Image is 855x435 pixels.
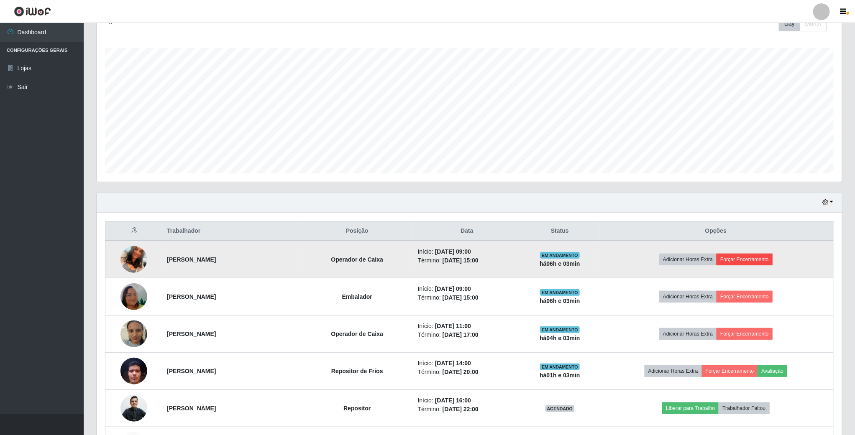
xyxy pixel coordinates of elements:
th: Status [521,221,599,241]
th: Data [413,221,521,241]
time: [DATE] 09:00 [435,285,471,292]
img: 1736377854897.jpeg [120,316,147,351]
th: Opções [599,221,834,241]
time: [DATE] 11:00 [435,323,471,329]
th: Posição [302,221,413,241]
time: [DATE] 09:00 [435,248,471,255]
button: Adicionar Horas Extra [659,328,717,340]
button: Avaliação [758,365,787,377]
div: Toolbar with button groups [779,17,834,31]
div: First group [779,17,827,31]
li: Início: [418,285,516,293]
time: [DATE] 16:00 [435,397,471,404]
li: Início: [418,322,516,331]
button: Adicionar Horas Extra [645,365,702,377]
button: Day [779,17,800,31]
strong: há 06 h e 03 min [540,298,580,304]
button: Forçar Encerramento [702,365,758,377]
strong: Operador de Caixa [331,256,384,263]
strong: [PERSON_NAME] [167,331,216,337]
li: Início: [418,359,516,368]
time: [DATE] 15:00 [443,294,479,301]
time: [DATE] 17:00 [443,331,479,338]
strong: Repositor [343,405,371,412]
span: EM ANDAMENTO [540,289,580,296]
img: 1750466226546.jpeg [120,273,147,321]
strong: Embalador [342,293,372,300]
button: Forçar Encerramento [717,291,773,303]
strong: [PERSON_NAME] [167,368,216,374]
span: EM ANDAMENTO [540,252,580,259]
strong: Repositor de Frios [331,368,383,374]
li: Término: [418,331,516,339]
li: Início: [418,396,516,405]
button: Adicionar Horas Extra [659,291,717,303]
time: [DATE] 14:00 [435,360,471,366]
button: Liberar para Trabalho [662,402,719,414]
time: [DATE] 22:00 [443,406,479,412]
time: [DATE] 20:00 [443,369,479,375]
strong: [PERSON_NAME] [167,256,216,263]
img: 1704989686512.jpeg [120,236,147,283]
time: [DATE] 15:00 [443,257,479,264]
strong: [PERSON_NAME] [167,293,216,300]
button: Trabalhador Faltou [719,402,769,414]
strong: [PERSON_NAME] [167,405,216,412]
button: Forçar Encerramento [717,328,773,340]
li: Término: [418,405,516,414]
img: 1625782717345.jpeg [120,394,147,423]
li: Término: [418,256,516,265]
th: Trabalhador [162,221,302,241]
button: Month [800,17,827,31]
span: EM ANDAMENTO [540,326,580,333]
li: Início: [418,247,516,256]
strong: Operador de Caixa [331,331,384,337]
span: EM ANDAMENTO [540,364,580,370]
strong: há 06 h e 03 min [540,260,580,267]
strong: há 04 h e 03 min [540,335,580,341]
span: AGENDADO [545,405,575,412]
button: Adicionar Horas Extra [659,254,717,265]
li: Término: [418,368,516,376]
button: Forçar Encerramento [717,254,773,265]
strong: há 01 h e 03 min [540,372,580,379]
img: CoreUI Logo [14,6,51,17]
li: Término: [418,293,516,302]
img: 1740566003126.jpeg [120,353,147,389]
